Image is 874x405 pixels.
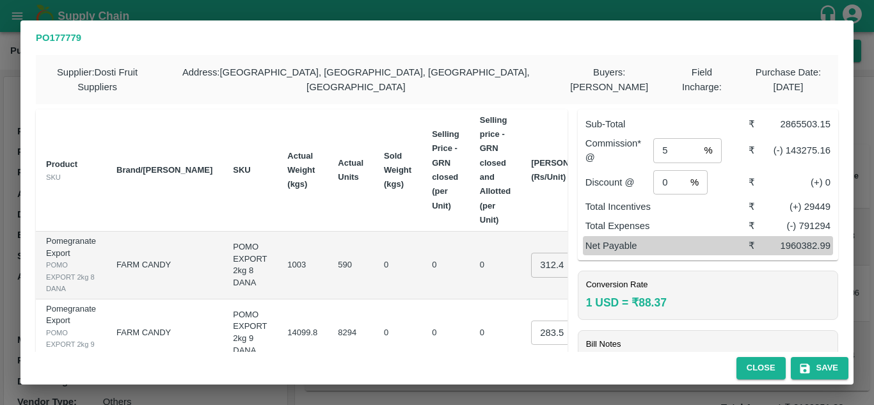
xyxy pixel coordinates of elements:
[769,175,830,189] div: (+) 0
[287,151,315,189] b: Actual Weight (kgs)
[46,171,96,183] div: SKU
[36,299,106,367] td: Pomegranate Export
[328,232,374,299] td: 590
[233,165,250,175] b: SKU
[690,175,699,189] p: %
[769,200,830,214] div: (+) 29449
[585,117,749,131] p: Sub-Total
[384,151,411,189] b: Sold Weight (kgs)
[531,253,582,277] input: 0
[422,299,470,367] td: 0
[749,219,769,233] div: ₹
[422,232,470,299] td: 0
[749,143,769,157] div: ₹
[749,175,769,189] div: ₹
[46,159,77,169] b: Product
[749,117,769,131] div: ₹
[531,158,601,182] b: [PERSON_NAME] (Rs/Unit)
[738,55,838,104] div: Purchase Date : [DATE]
[116,165,212,175] b: Brand/[PERSON_NAME]
[277,299,328,367] td: 14099.8
[769,219,830,233] div: (-) 791294
[585,239,749,253] p: Net Payable
[704,143,712,157] p: %
[769,239,830,253] div: 1960382.99
[480,115,511,225] b: Selling price - GRN closed and Allotted (per Unit)
[106,299,223,367] td: FARM CANDY
[665,55,738,104] div: Field Incharge :
[585,175,653,189] p: Discount @
[586,294,830,312] h6: 1 USD = ₹ 88.37
[36,55,159,104] div: Supplier : Dosti Fruit Suppliers
[749,239,769,253] div: ₹
[36,33,81,43] b: PO 177779
[159,55,553,104] div: Address : [GEOGRAPHIC_DATA], [GEOGRAPHIC_DATA], [GEOGRAPHIC_DATA], [GEOGRAPHIC_DATA]
[749,200,769,214] div: ₹
[36,232,106,299] td: Pomegranate Export
[531,321,582,345] input: 0
[585,219,749,233] p: Total Expenses
[553,55,665,104] div: Buyers : [PERSON_NAME]
[769,143,830,157] div: (-) 143275.16
[586,338,830,351] p: Bill Notes
[338,158,363,182] b: Actual Units
[223,232,277,299] td: POMO EXPORT 2kg 8 DANA
[374,232,422,299] td: 0
[106,232,223,299] td: FARM CANDY
[328,299,374,367] td: 8294
[585,200,749,214] p: Total Incentives
[46,327,96,362] div: POMO EXPORT 2kg 9 DANA
[470,299,521,367] td: 0
[769,117,830,131] div: 2865503.15
[585,136,653,165] p: Commission* @
[736,357,786,379] button: Close
[46,259,96,294] div: POMO EXPORT 2kg 8 DANA
[432,129,459,210] b: Selling Price - GRN closed (per Unit)
[470,232,521,299] td: 0
[277,232,328,299] td: 1003
[223,299,277,367] td: POMO EXPORT 2kg 9 DANA
[791,357,848,379] button: Save
[586,279,830,291] p: Conversion Rate
[374,299,422,367] td: 0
